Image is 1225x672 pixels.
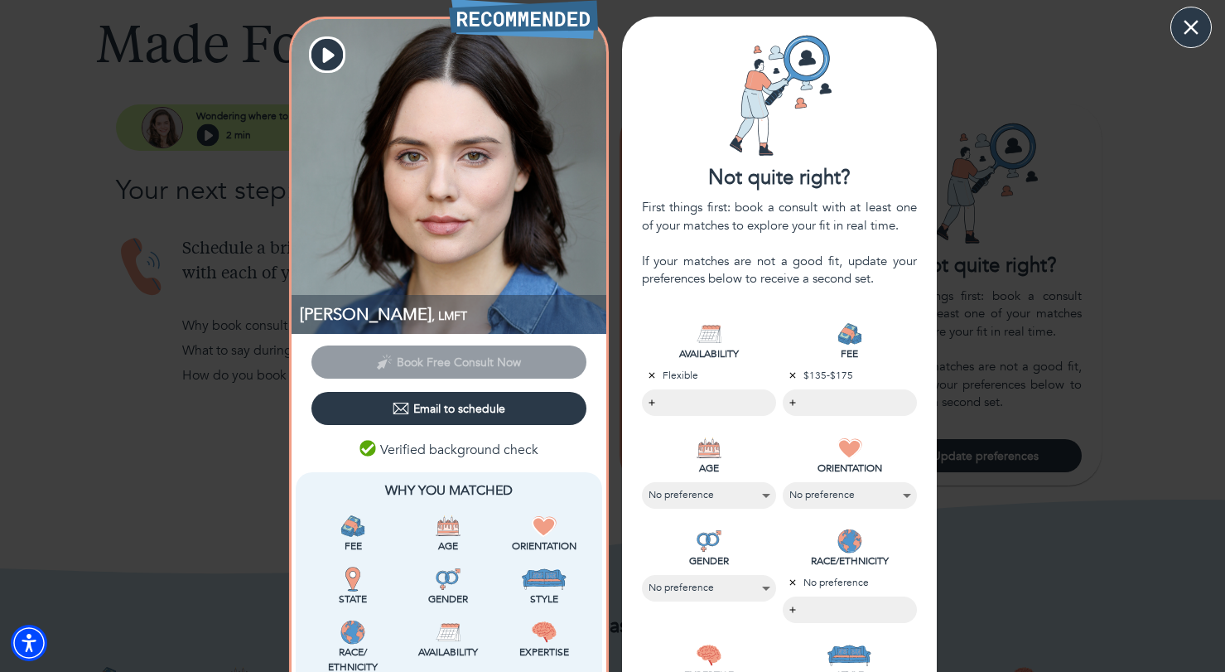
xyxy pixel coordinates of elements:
img: Gender [436,567,461,592]
img: Orientation [532,514,557,539]
img: AVAILABILITY [697,321,721,346]
p: [PERSON_NAME] [300,303,606,326]
img: Card icon [717,33,842,157]
img: FEE [837,321,862,346]
img: Expertise [532,620,557,645]
img: STYLE [827,643,872,668]
span: , LMFT [432,308,467,324]
img: Fee [340,514,365,539]
div: First things first: book a consult with at least one of your matches to explore your fit in real ... [642,199,917,288]
p: Why You Matched [309,481,589,500]
img: Race/<br />Ethnicity [340,620,365,645]
p: FEE [783,346,917,361]
span: This provider has not yet shared their calendar link. Please email the provider to schedule [311,353,586,369]
p: RACE/ETHNICITY [783,554,917,568]
p: Flexible [642,368,776,383]
img: RACE/ETHNICITY [837,529,862,554]
img: Style [521,567,567,592]
p: AVAILABILITY [642,346,776,361]
img: EXPERTISE [697,643,721,668]
p: Verified background check [359,440,538,460]
img: AGE [697,436,721,461]
p: Expertise [499,645,588,660]
p: Fee [309,539,398,554]
img: Age [436,514,461,539]
button: Email to schedule [311,392,586,425]
img: State [340,567,365,592]
div: Email to schedule [393,400,505,417]
img: Caroline Tudor profile [292,19,606,334]
p: Style [499,592,588,607]
div: Accessibility Menu [11,625,47,661]
img: ORIENTATION [837,436,862,461]
p: AGE [642,461,776,476]
div: This provider is licensed to work in your state. [309,567,398,607]
p: Gender [404,592,493,607]
img: GENDER [697,529,721,554]
p: Age [404,539,493,554]
p: State [309,592,398,607]
img: Availability [436,620,461,645]
div: Not quite right? [622,164,937,192]
p: Orientation [499,539,588,554]
p: $135-$175 [783,368,917,383]
p: Availability [404,645,493,660]
p: GENDER [642,554,776,568]
p: No preference [783,575,917,590]
p: ORIENTATION [783,461,917,476]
